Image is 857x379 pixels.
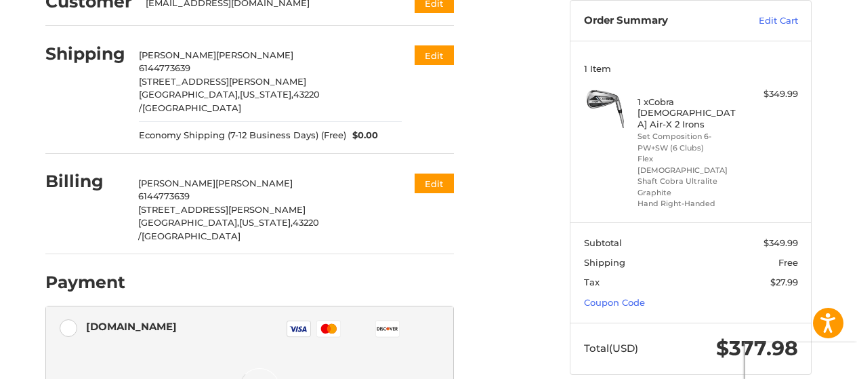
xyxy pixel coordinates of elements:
[240,89,293,100] span: [US_STATE],
[584,14,730,28] h3: Order Summary
[139,89,320,113] span: 43220 /
[45,171,125,192] h2: Billing
[745,342,857,379] iframe: Google Customer Reviews
[139,89,240,100] span: [GEOGRAPHIC_DATA],
[215,178,293,188] span: [PERSON_NAME]
[142,102,241,113] span: [GEOGRAPHIC_DATA]
[346,129,379,142] span: $0.00
[139,62,190,73] span: 6144773639
[730,14,798,28] a: Edit Cart
[778,257,798,268] span: Free
[716,336,798,361] span: $377.98
[216,49,293,60] span: [PERSON_NAME]
[637,96,741,129] h4: 1 x Cobra [DEMOGRAPHIC_DATA] Air-X 2 Irons
[139,49,216,60] span: [PERSON_NAME]
[415,45,454,65] button: Edit
[138,204,306,215] span: [STREET_ADDRESS][PERSON_NAME]
[770,277,798,287] span: $27.99
[138,217,319,241] span: 43220 /
[45,272,125,293] h2: Payment
[584,63,798,74] h3: 1 Item
[637,198,741,210] li: Hand Right-Handed
[86,315,177,338] div: [DOMAIN_NAME]
[745,87,798,101] div: $349.99
[584,297,645,308] a: Coupon Code
[45,43,125,64] h2: Shipping
[584,277,600,287] span: Tax
[584,342,638,355] span: Total (USD)
[142,231,241,241] span: [GEOGRAPHIC_DATA]
[138,191,190,201] span: 6144773639
[584,237,622,248] span: Subtotal
[415,174,454,193] button: Edit
[637,176,741,198] li: Shaft Cobra Ultralite Graphite
[138,178,215,188] span: [PERSON_NAME]
[584,257,625,268] span: Shipping
[637,153,741,176] li: Flex [DEMOGRAPHIC_DATA]
[139,76,306,87] span: [STREET_ADDRESS][PERSON_NAME]
[239,217,293,228] span: [US_STATE],
[139,129,346,142] span: Economy Shipping (7-12 Business Days) (Free)
[764,237,798,248] span: $349.99
[637,131,741,153] li: Set Composition 6-PW+SW (6 Clubs)
[138,217,239,228] span: [GEOGRAPHIC_DATA],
